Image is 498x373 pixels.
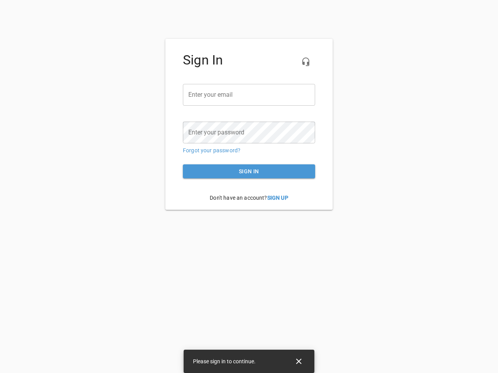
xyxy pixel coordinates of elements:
a: Forgot your password? [183,147,240,153]
span: Sign in [189,167,309,176]
button: Live Chat [296,52,315,71]
a: Sign Up [267,195,288,201]
span: Please sign in to continue. [193,358,256,364]
button: Close [289,352,308,371]
button: Sign in [183,164,315,179]
h4: Sign In [183,52,315,68]
p: Don't have an account? [183,188,315,208]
